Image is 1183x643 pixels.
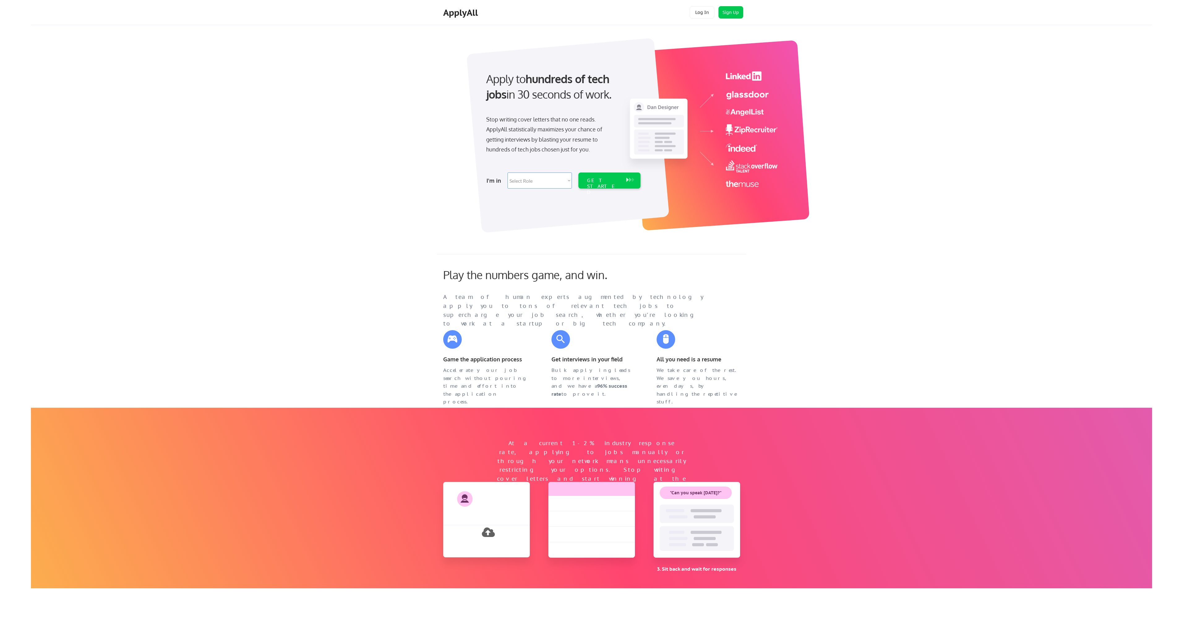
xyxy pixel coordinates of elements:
[486,176,504,185] div: I'm in
[551,366,635,398] div: Bulk applying leads to more interviews, and we have a to prove it.
[496,439,688,492] div: At a current 1-2% industry response rate, applying to jobs manually or through your network means...
[551,383,628,397] strong: 96% success rate
[657,355,740,364] div: All you need is a resume
[660,490,732,496] div: "Can you speak [DATE]?"
[654,565,740,572] div: 3. Sit back and wait for responses
[443,293,715,328] div: A team of human experts augmented by technology apply you to tons of relevant tech jobs to superc...
[690,6,714,19] button: Log In
[443,7,480,18] div: ApplyAll
[486,114,613,155] div: Stop writing cover letters that no one reads. ApplyAll statistically maximizes your chance of get...
[443,366,527,406] div: Accelerate your job search without pouring time and effort into the application process.
[718,6,743,19] button: Sign Up
[657,366,740,406] div: We take care of the rest. We save you hours, even days, by handling the repetitive stuff.
[486,72,612,101] strong: hundreds of tech jobs
[551,355,635,364] div: Get interviews in your field
[486,71,638,102] div: Apply to in 30 seconds of work.
[587,177,620,195] div: GET STARTED
[443,355,527,364] div: Game the application process
[443,268,635,281] div: Play the numbers game, and win.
